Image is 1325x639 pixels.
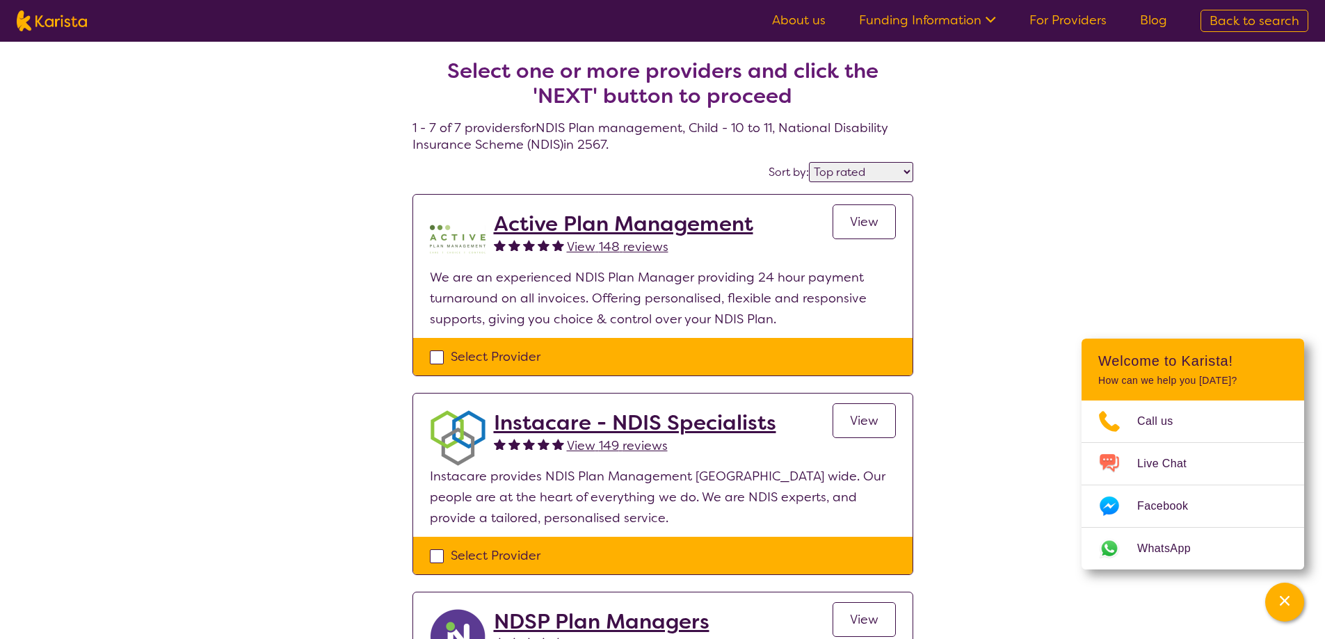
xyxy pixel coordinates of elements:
[1098,375,1287,387] p: How can we help you [DATE]?
[1029,12,1107,29] a: For Providers
[17,10,87,31] img: Karista logo
[430,267,896,330] p: We are an experienced NDIS Plan Manager providing 24 hour payment turnaround on all invoices. Off...
[1137,411,1190,432] span: Call us
[552,438,564,450] img: fullstar
[523,239,535,251] img: fullstar
[833,602,896,637] a: View
[833,204,896,239] a: View
[1265,583,1304,622] button: Channel Menu
[538,438,549,450] img: fullstar
[567,236,668,257] a: View 148 reviews
[1082,528,1304,569] a: Web link opens in a new tab.
[508,438,520,450] img: fullstar
[859,12,996,29] a: Funding Information
[552,239,564,251] img: fullstar
[538,239,549,251] img: fullstar
[508,239,520,251] img: fullstar
[850,213,878,230] span: View
[772,12,826,29] a: About us
[430,410,485,466] img: obkhna0zu27zdd4ubuus.png
[850,611,878,628] span: View
[523,438,535,450] img: fullstar
[567,238,668,255] span: View 148 reviews
[1210,13,1299,29] span: Back to search
[1137,453,1203,474] span: Live Chat
[494,438,506,450] img: fullstar
[494,609,709,634] a: NDSP Plan Managers
[850,412,878,429] span: View
[494,239,506,251] img: fullstar
[1082,339,1304,569] div: Channel Menu
[1137,538,1207,559] span: WhatsApp
[833,403,896,438] a: View
[1200,10,1308,32] a: Back to search
[430,466,896,528] p: Instacare provides NDIS Plan Management [GEOGRAPHIC_DATA] wide. Our people are at the heart of ev...
[1137,496,1205,517] span: Facebook
[1082,401,1304,569] ul: Choose channel
[494,410,776,435] a: Instacare - NDIS Specialists
[567,435,668,456] a: View 149 reviews
[430,211,485,267] img: pypzb5qm7jexfhutod0x.png
[429,58,897,108] h2: Select one or more providers and click the 'NEXT' button to proceed
[494,211,753,236] a: Active Plan Management
[1140,12,1167,29] a: Blog
[412,25,913,153] h4: 1 - 7 of 7 providers for NDIS Plan management , Child - 10 to 11 , National Disability Insurance ...
[567,437,668,454] span: View 149 reviews
[1098,353,1287,369] h2: Welcome to Karista!
[769,165,809,179] label: Sort by:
